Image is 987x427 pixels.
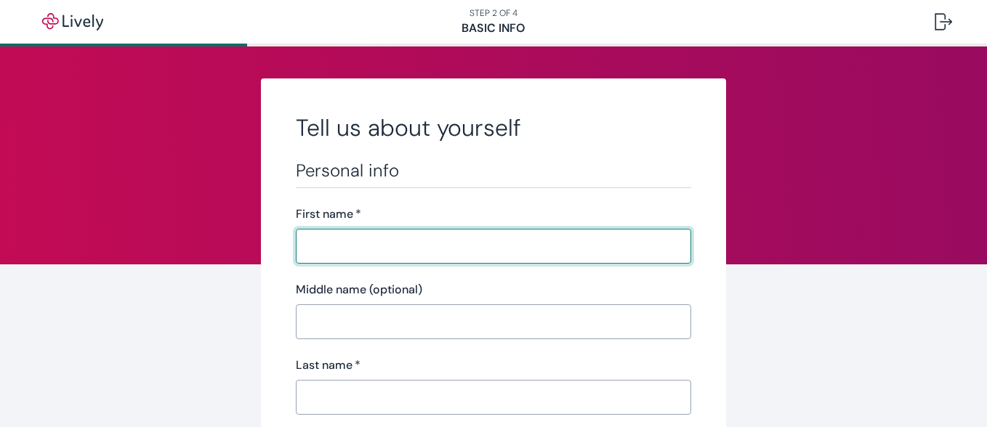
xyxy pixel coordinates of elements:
label: Last name [296,357,360,374]
img: Lively [32,13,113,30]
label: Middle name (optional) [296,281,422,298]
button: Log out [923,4,964,39]
label: First name [296,206,361,223]
h2: Tell us about yourself [296,113,691,142]
h3: Personal info [296,160,691,182]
